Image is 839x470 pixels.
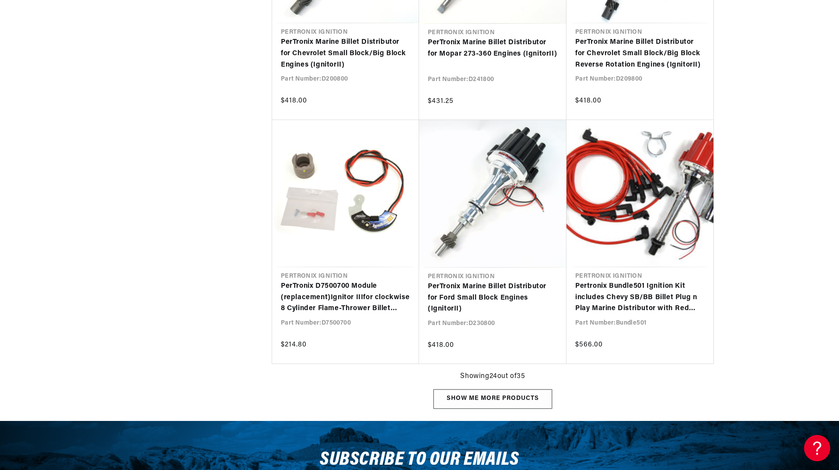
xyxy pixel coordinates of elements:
[575,37,705,71] a: PerTronix Marine Billet Distributor for Chevrolet Small Block/Big Block Reverse Rotation Engines ...
[433,389,552,409] div: Show me more products
[281,37,410,71] a: PerTronix Marine Billet Distributor for Chevrolet Small Block/Big Block Engines (IgnitorII)
[428,37,558,60] a: PerTronix Marine Billet Distributor for Mopar 273-360 Engines (IgnitorII)
[320,452,519,468] h3: Subscribe to our emails
[281,281,410,315] a: PerTronix D7500700 Module (replacement)Ignitor IIIfor clockwise 8 Cylinder Flame-Thrower Billet D...
[575,281,705,315] a: Pertronix Bundle501 Ignition Kit includes Chevy SB/BB Billet Plug n Play Marine Distributor with ...
[460,371,525,382] span: Showing 24 out of 35
[428,281,558,315] a: PerTronix Marine Billet Distributor for Ford Small Block Engines (IgnitorII)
